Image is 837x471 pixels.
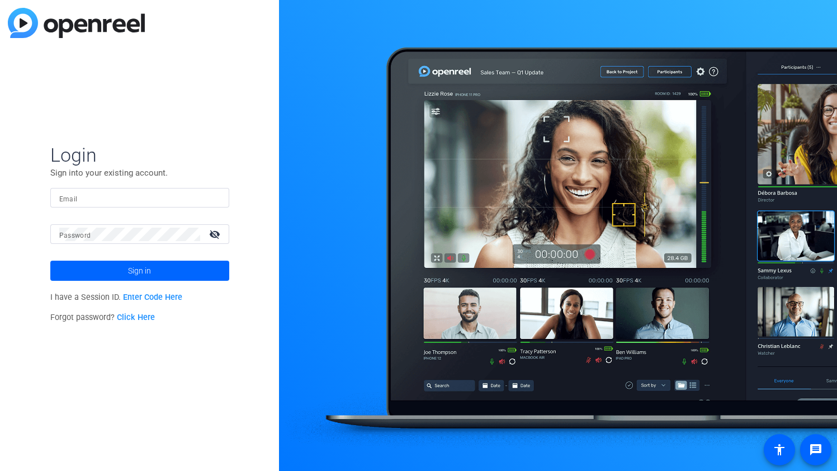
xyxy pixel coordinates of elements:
[50,167,229,179] p: Sign into your existing account.
[59,191,220,205] input: Enter Email Address
[50,313,155,322] span: Forgot password?
[123,293,182,302] a: Enter Code Here
[773,443,786,456] mat-icon: accessibility
[50,293,183,302] span: I have a Session ID.
[202,226,229,242] mat-icon: visibility_off
[59,195,78,203] mat-label: Email
[8,8,145,38] img: blue-gradient.svg
[50,261,229,281] button: Sign in
[809,443,822,456] mat-icon: message
[50,143,229,167] span: Login
[59,232,91,239] mat-label: Password
[117,313,155,322] a: Click Here
[128,257,151,285] span: Sign in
